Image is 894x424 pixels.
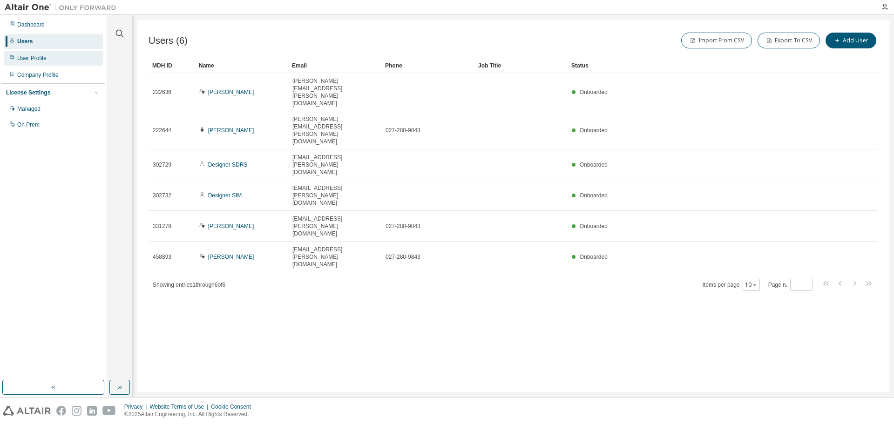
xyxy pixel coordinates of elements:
a: Designer SIM [208,192,242,199]
img: facebook.svg [56,406,66,416]
div: Users [17,38,33,45]
span: Onboarded [580,127,608,134]
span: Page n. [768,279,813,291]
div: MDH ID [152,58,191,73]
span: [EMAIL_ADDRESS][PERSON_NAME][DOMAIN_NAME] [292,154,377,176]
span: [EMAIL_ADDRESS][PERSON_NAME][DOMAIN_NAME] [292,246,377,268]
div: Website Terms of Use [149,403,211,411]
span: 222644 [153,127,171,134]
div: Company Profile [17,71,59,79]
div: User Profile [17,54,47,62]
button: Add User [826,33,876,48]
span: Showing entries 1 through 6 of 6 [153,282,225,288]
a: [PERSON_NAME] [208,89,254,95]
span: [PERSON_NAME][EMAIL_ADDRESS][PERSON_NAME][DOMAIN_NAME] [292,115,377,145]
span: Users (6) [149,35,188,46]
a: [PERSON_NAME] [208,254,254,260]
span: Onboarded [580,89,608,95]
div: Dashboard [17,21,45,28]
span: 222636 [153,88,171,96]
p: © 2025 Altair Engineering, Inc. All Rights Reserved. [124,411,257,418]
span: [PERSON_NAME][EMAIL_ADDRESS][PERSON_NAME][DOMAIN_NAME] [292,77,377,107]
a: Designer SDRS [208,162,248,168]
span: [EMAIL_ADDRESS][PERSON_NAME][DOMAIN_NAME] [292,215,377,237]
img: linkedin.svg [87,406,97,416]
div: Privacy [124,403,149,411]
div: Email [292,58,378,73]
div: Phone [385,58,471,73]
div: Managed [17,105,41,113]
span: 331278 [153,222,171,230]
button: Export To CSV [758,33,820,48]
a: [PERSON_NAME] [208,223,254,229]
span: Onboarded [580,162,608,168]
button: 10 [745,281,758,289]
img: youtube.svg [102,406,116,416]
img: altair_logo.svg [3,406,51,416]
img: instagram.svg [72,406,81,416]
div: Cookie Consent [211,403,256,411]
span: 302732 [153,192,171,199]
div: On Prem [17,121,40,128]
div: License Settings [6,89,50,96]
span: [EMAIL_ADDRESS][PERSON_NAME][DOMAIN_NAME] [292,184,377,207]
img: Altair One [5,3,121,12]
span: 027-280-9843 [386,127,420,134]
span: Onboarded [580,192,608,199]
span: 027-280-9843 [386,253,420,261]
span: 027-280-9843 [386,222,420,230]
span: 458893 [153,253,171,261]
span: Items per page [703,279,760,291]
div: Job Title [478,58,564,73]
div: Status [571,58,830,73]
button: Import From CSV [681,33,752,48]
a: [PERSON_NAME] [208,127,254,134]
span: Onboarded [580,254,608,260]
span: 302729 [153,161,171,168]
div: Name [199,58,284,73]
span: Onboarded [580,223,608,229]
